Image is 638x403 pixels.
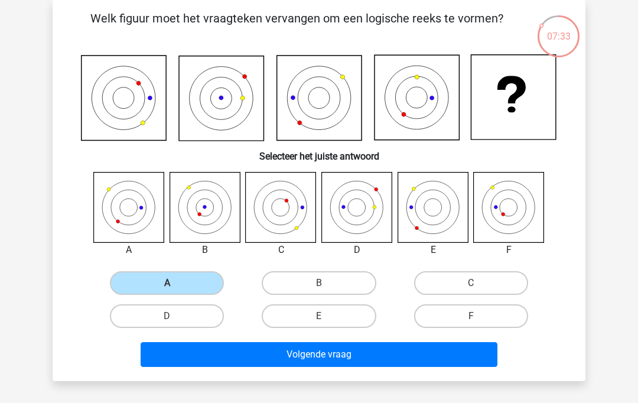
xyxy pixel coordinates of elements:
button: Volgende vraag [141,342,498,367]
label: A [110,271,224,295]
div: C [236,243,325,257]
p: Welk figuur moet het vraagteken vervangen om een logische reeks te vormen? [71,9,522,45]
div: A [84,243,174,257]
div: F [464,243,554,257]
div: D [313,243,402,257]
label: F [414,304,528,328]
label: C [414,271,528,295]
label: B [262,271,376,295]
div: E [389,243,478,257]
div: B [161,243,250,257]
h6: Selecteer het juiste antwoord [71,141,567,162]
div: 07:33 [536,14,581,44]
label: D [110,304,224,328]
label: E [262,304,376,328]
